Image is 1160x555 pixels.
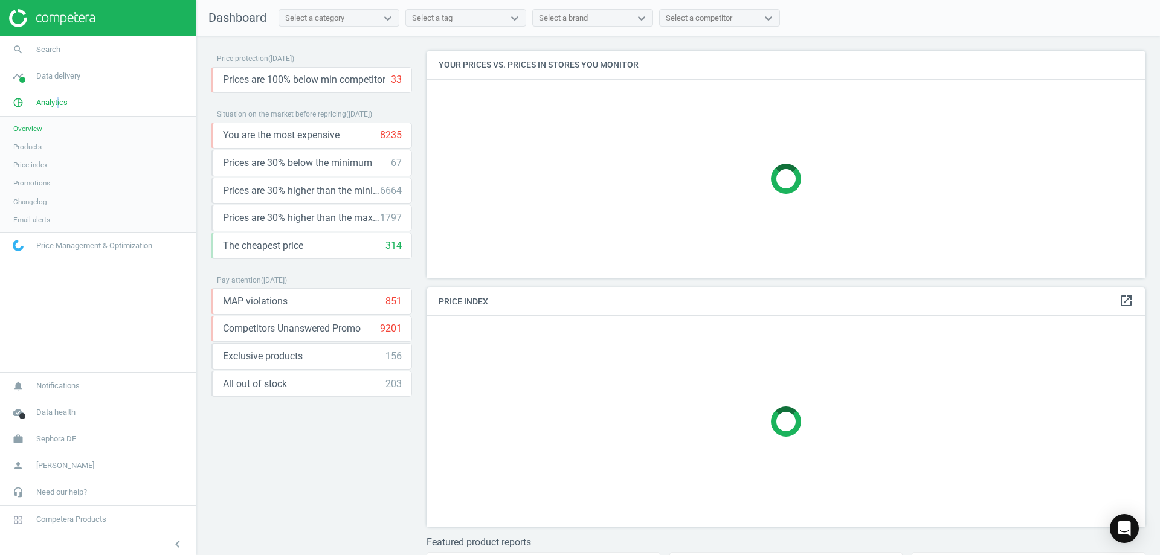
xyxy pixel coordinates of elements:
[223,211,380,225] span: Prices are 30% higher than the maximal
[13,124,42,133] span: Overview
[217,54,268,63] span: Price protection
[391,73,402,86] div: 33
[261,276,287,284] span: ( [DATE] )
[7,481,30,504] i: headset_mic
[13,178,50,188] span: Promotions
[36,380,80,391] span: Notifications
[346,110,372,118] span: ( [DATE] )
[7,38,30,61] i: search
[1119,294,1133,309] a: open_in_new
[223,129,340,142] span: You are the most expensive
[223,184,380,197] span: Prices are 30% higher than the minimum
[7,374,30,397] i: notifications
[7,65,30,88] i: timeline
[13,215,50,225] span: Email alerts
[208,10,266,25] span: Dashboard
[223,239,303,252] span: The cheapest price
[391,156,402,170] div: 67
[13,197,47,207] span: Changelog
[223,350,303,363] span: Exclusive products
[7,91,30,114] i: pie_chart_outlined
[13,160,48,170] span: Price index
[223,377,287,391] span: All out of stock
[223,322,361,335] span: Competitors Unanswered Promo
[217,276,261,284] span: Pay attention
[223,73,385,86] span: Prices are 100% below min competitor
[1110,514,1139,543] div: Open Intercom Messenger
[7,428,30,451] i: work
[223,156,372,170] span: Prices are 30% below the minimum
[666,13,732,24] div: Select a competitor
[7,454,30,477] i: person
[285,13,344,24] div: Select a category
[268,54,294,63] span: ( [DATE] )
[36,240,152,251] span: Price Management & Optimization
[427,287,1145,316] h4: Price Index
[36,460,94,471] span: [PERSON_NAME]
[380,322,402,335] div: 9201
[385,239,402,252] div: 314
[385,377,402,391] div: 203
[163,536,193,552] button: chevron_left
[7,401,30,424] i: cloud_done
[1119,294,1133,308] i: open_in_new
[13,142,42,152] span: Products
[385,350,402,363] div: 156
[427,536,1145,548] h3: Featured product reports
[170,537,185,551] i: chevron_left
[9,9,95,27] img: ajHJNr6hYgQAAAAASUVORK5CYII=
[13,240,24,251] img: wGWNvw8QSZomAAAAABJRU5ErkJggg==
[36,514,106,525] span: Competera Products
[380,184,402,197] div: 6664
[36,434,76,444] span: Sephora DE
[36,97,68,108] span: Analytics
[217,110,346,118] span: Situation on the market before repricing
[36,487,87,498] span: Need our help?
[36,71,80,82] span: Data delivery
[427,51,1145,79] h4: Your prices vs. prices in stores you monitor
[36,407,76,418] span: Data health
[385,295,402,308] div: 851
[380,211,402,225] div: 1797
[223,295,288,308] span: MAP violations
[380,129,402,142] div: 8235
[539,13,588,24] div: Select a brand
[412,13,453,24] div: Select a tag
[36,44,60,55] span: Search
